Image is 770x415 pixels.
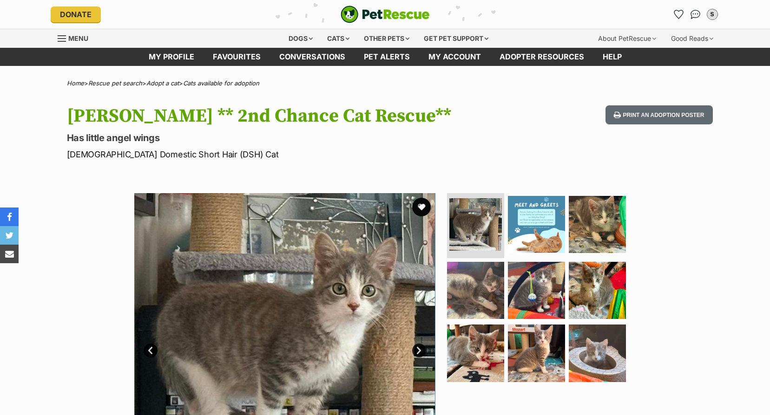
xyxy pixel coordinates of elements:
[67,148,460,161] p: [DEMOGRAPHIC_DATA] Domestic Short Hair (DSH) Cat
[183,79,259,87] a: Cats available for adoption
[569,196,626,253] img: Photo of Mozart ** 2nd Chance Cat Rescue**
[282,29,319,48] div: Dogs
[569,262,626,319] img: Photo of Mozart ** 2nd Chance Cat Rescue**
[569,324,626,382] img: Photo of Mozart ** 2nd Chance Cat Rescue**
[146,79,179,87] a: Adopt a cat
[44,80,727,87] div: > > >
[58,29,95,46] a: Menu
[665,29,720,48] div: Good Reads
[270,48,355,66] a: conversations
[708,10,717,19] div: S
[88,79,142,87] a: Rescue pet search
[449,198,502,251] img: Photo of Mozart ** 2nd Chance Cat Rescue**
[341,6,430,23] a: PetRescue
[447,324,504,382] img: Photo of Mozart ** 2nd Chance Cat Rescue**
[341,6,430,23] img: logo-cat-932fe2b9b8326f06289b0f2fb663e598f794de774fb13d1741a6617ecf9a85b4.svg
[419,48,490,66] a: My account
[67,105,460,127] h1: [PERSON_NAME] ** 2nd Chance Cat Rescue**
[508,196,565,253] img: Photo of Mozart ** 2nd Chance Cat Rescue**
[51,6,101,22] a: Donate
[357,29,416,48] div: Other pets
[705,7,720,22] button: My account
[671,7,720,22] ul: Account quick links
[508,324,565,382] img: Photo of Mozart ** 2nd Chance Cat Rescue**
[412,344,426,357] a: Next
[139,48,204,66] a: My profile
[671,7,686,22] a: Favourites
[67,131,460,144] p: Has little angel wings
[593,48,631,66] a: Help
[412,198,431,216] button: favourite
[447,262,504,319] img: Photo of Mozart ** 2nd Chance Cat Rescue**
[592,29,663,48] div: About PetRescue
[68,34,88,42] span: Menu
[417,29,495,48] div: Get pet support
[508,262,565,319] img: Photo of Mozart ** 2nd Chance Cat Rescue**
[688,7,703,22] a: Conversations
[144,344,158,357] a: Prev
[691,10,700,19] img: chat-41dd97257d64d25036548639549fe6c8038ab92f7586957e7f3b1b290dea8141.svg
[355,48,419,66] a: Pet alerts
[321,29,356,48] div: Cats
[204,48,270,66] a: Favourites
[67,79,84,87] a: Home
[490,48,593,66] a: Adopter resources
[605,105,712,124] button: Print an adoption poster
